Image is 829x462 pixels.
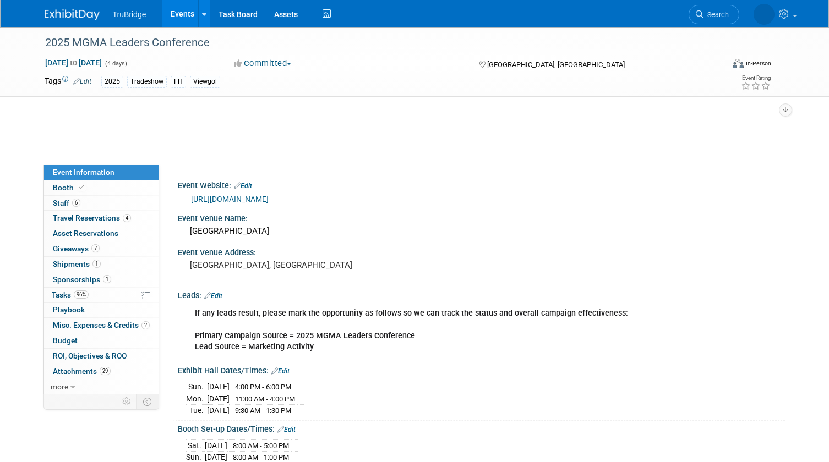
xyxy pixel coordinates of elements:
[53,351,127,360] span: ROI, Objectives & ROO
[53,199,80,207] span: Staff
[191,195,269,204] a: [URL][DOMAIN_NAME]
[123,214,131,222] span: 4
[689,5,739,24] a: Search
[195,331,294,340] b: Primary Campaign Source =
[44,380,159,394] a: more
[44,226,159,241] a: Asset Reservations
[234,182,252,190] a: Edit
[45,9,100,20] img: ExhibitDay
[44,288,159,302] a: Tasks96%
[664,57,771,74] div: Event Format
[74,290,89,299] span: 96%
[44,364,159,379] a: Attachments29
[92,260,101,268] span: 1
[296,331,415,340] b: 2025 MGMA Leaders Conference
[235,395,295,403] span: 11:00 AM - 4:00 PM
[195,309,628,318] b: If any leads result, please mark the opportunity as follows so we can track the status and overal...
[79,184,84,190] i: Booth reservation complete
[53,183,86,192] span: Booth
[127,76,167,87] div: Tradeshow
[207,381,230,393] td: [DATE]
[44,196,159,211] a: Staff6
[53,260,101,268] span: Shipments
[53,229,118,238] span: Asset Reservations
[204,292,222,300] a: Edit
[44,318,159,333] a: Misc. Expenses & Credits2
[190,76,220,87] div: Viewgol
[51,382,68,391] span: more
[178,362,785,377] div: Exhibit Hall Dates/Times:
[178,287,785,301] div: Leads:
[44,241,159,256] a: Giveaways7
[53,367,111,376] span: Attachments
[53,305,85,314] span: Playbook
[703,10,729,19] span: Search
[53,275,111,284] span: Sponsorships
[745,59,771,68] div: In-Person
[195,342,314,351] b: Lead Source = Marketing Activity
[754,4,775,25] img: Marg Louwagie
[117,394,137,409] td: Personalize Event Tab Strip
[186,439,205,452] td: Sat.
[233,442,289,450] span: 8:00 AM - 5:00 PM
[271,367,290,375] a: Edit
[44,272,159,287] a: Sponsorships1
[45,75,91,88] td: Tags
[171,76,186,87] div: FH
[136,394,159,409] td: Toggle Event Tabs
[44,349,159,364] a: ROI, Objectives & ROO
[44,211,159,226] a: Travel Reservations4
[186,223,777,240] div: [GEOGRAPHIC_DATA]
[52,290,89,299] span: Tasks
[233,453,289,461] span: 8:00 AM - 1:00 PM
[103,275,111,283] span: 1
[230,58,296,69] button: Committed
[741,75,771,81] div: Event Rating
[44,180,159,195] a: Booth
[205,439,227,452] td: [DATE]
[100,367,111,375] span: 29
[190,260,419,270] pre: [GEOGRAPHIC_DATA], [GEOGRAPHIC_DATA]
[44,165,159,180] a: Event Information
[53,168,114,177] span: Event Information
[207,393,230,405] td: [DATE]
[186,393,207,405] td: Mon.
[178,210,785,224] div: Event Venue Name:
[235,406,291,415] span: 9:30 AM - 1:30 PM
[141,321,150,329] span: 2
[186,405,207,416] td: Tue.
[235,383,291,391] span: 4:00 PM - 6:00 PM
[207,405,230,416] td: [DATE]
[44,302,159,317] a: Playbook
[53,336,78,345] span: Budget
[41,33,710,53] div: 2025 MGMA Leaders Conference
[44,333,159,348] a: Budget
[53,213,131,222] span: Travel Reservations
[277,426,296,433] a: Edit
[178,244,785,258] div: Event Venue Address:
[91,244,100,252] span: 7
[113,10,146,19] span: TruBridge
[53,244,100,253] span: Giveaways
[178,177,785,191] div: Event Website:
[68,58,79,67] span: to
[487,61,625,69] span: [GEOGRAPHIC_DATA], [GEOGRAPHIC_DATA]
[733,59,744,68] img: Format-Inperson.png
[73,78,91,85] a: Edit
[186,381,207,393] td: Sun.
[178,421,785,435] div: Booth Set-up Dates/Times:
[104,60,127,67] span: (4 days)
[44,257,159,272] a: Shipments1
[45,58,102,68] span: [DATE] [DATE]
[101,76,123,87] div: 2025
[53,321,150,329] span: Misc. Expenses & Credits
[72,199,80,207] span: 6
